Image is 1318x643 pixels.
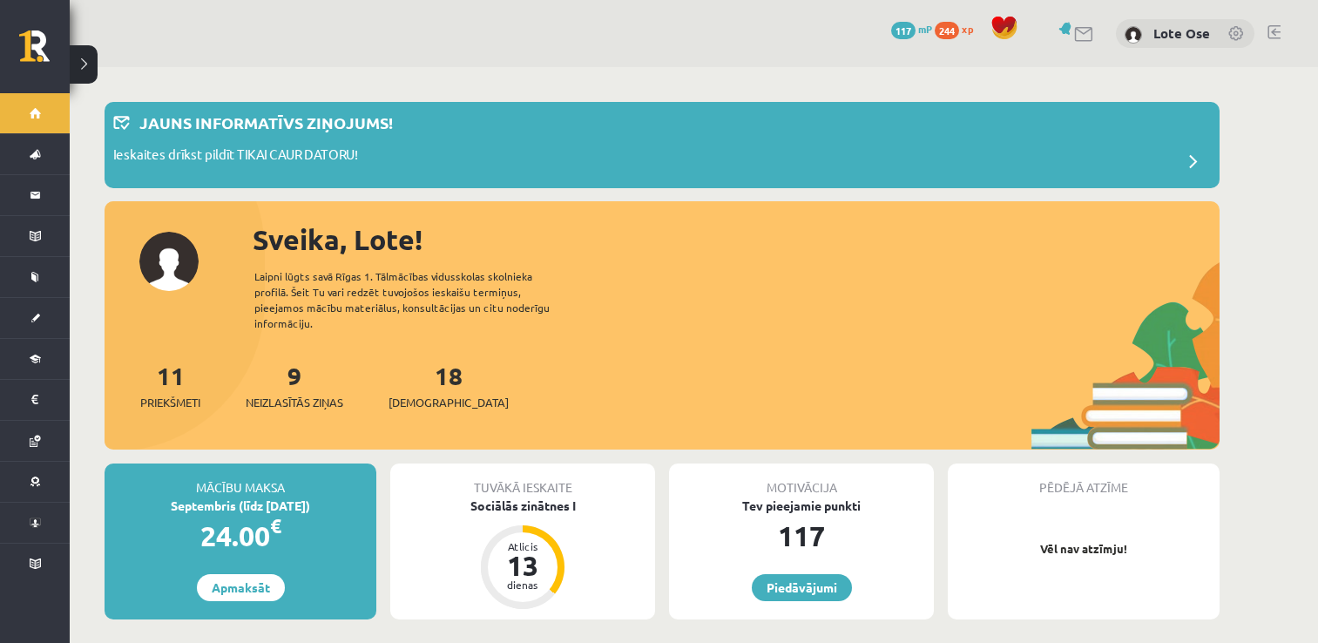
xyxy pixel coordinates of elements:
div: 24.00 [105,515,376,557]
div: Septembris (līdz [DATE]) [105,497,376,515]
p: Vēl nav atzīmju! [956,540,1211,558]
div: Laipni lūgts savā Rīgas 1. Tālmācības vidusskolas skolnieka profilā. Šeit Tu vari redzēt tuvojošo... [254,268,580,331]
span: Neizlasītās ziņas [246,394,343,411]
img: Lote Ose [1125,26,1142,44]
a: 11Priekšmeti [140,360,200,411]
span: Priekšmeti [140,394,200,411]
div: Motivācija [669,464,934,497]
div: Sociālās zinātnes I [390,497,655,515]
span: xp [962,22,973,36]
div: Sveika, Lote! [253,219,1220,261]
div: Mācību maksa [105,464,376,497]
a: 9Neizlasītās ziņas [246,360,343,411]
a: Jauns informatīvs ziņojums! Ieskaites drīkst pildīt TIKAI CAUR DATORU! [113,111,1211,179]
a: Apmaksāt [197,574,285,601]
p: Ieskaites drīkst pildīt TIKAI CAUR DATORU! [113,145,358,169]
div: Pēdējā atzīme [948,464,1220,497]
span: € [270,513,281,538]
a: 117 mP [891,22,932,36]
a: Rīgas 1. Tālmācības vidusskola [19,30,70,74]
div: Tev pieejamie punkti [669,497,934,515]
a: Lote Ose [1153,24,1210,42]
a: 244 xp [935,22,982,36]
div: 13 [497,552,549,579]
div: Tuvākā ieskaite [390,464,655,497]
span: 244 [935,22,959,39]
span: [DEMOGRAPHIC_DATA] [389,394,509,411]
span: mP [918,22,932,36]
div: 117 [669,515,934,557]
p: Jauns informatīvs ziņojums! [139,111,393,134]
div: Atlicis [497,541,549,552]
span: 117 [891,22,916,39]
div: dienas [497,579,549,590]
a: Piedāvājumi [752,574,852,601]
a: Sociālās zinātnes I Atlicis 13 dienas [390,497,655,612]
a: 18[DEMOGRAPHIC_DATA] [389,360,509,411]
